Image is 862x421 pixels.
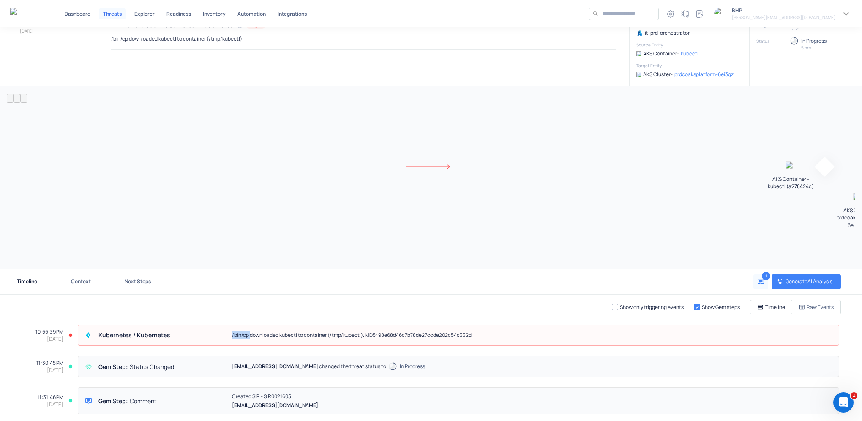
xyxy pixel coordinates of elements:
[111,35,243,42] p: /bin/cp downloaded kubectl to container (/tmp/kubectl).
[65,11,90,16] p: Dashboard
[664,7,677,21] button: Settings
[681,50,698,57] a: kubectl
[130,363,174,370] h4: Status Changed
[35,328,63,335] p: 10:55:39 PM
[762,272,770,280] span: 1
[47,401,63,408] p: [DATE]
[47,335,63,342] p: [DATE]
[636,51,641,56] img: AKS Pod
[166,11,191,16] p: Readiness
[732,14,835,21] h6: [PERSON_NAME][EMAIL_ADDRESS][DOMAIN_NAME]
[636,41,738,48] h6: Source Entity
[232,363,318,370] p: [EMAIL_ADDRESS][DOMAIN_NAME]
[232,331,472,339] p: /bin/cp downloaded kubectl to container (/tmp/kubectl). MD5: 98e68d46c7b78de27ccde202c54c332d
[83,330,93,340] div: Prisma Cloud Compute Audit Incident
[108,269,168,294] button: Next Steps
[98,363,128,370] h4: Gem Step:
[54,269,108,294] button: Context
[664,8,677,20] div: Settings
[234,8,269,19] button: Automation
[199,8,229,19] button: Inventory
[61,8,94,19] button: Dashboard
[636,72,641,77] img: AKS Cluster
[130,397,157,405] h4: Comment
[237,11,266,16] p: Automation
[786,161,796,172] img: AKS Pod
[807,303,834,311] p: Raw Events
[764,175,818,190] p: AKS Container - kubectl (a278424c)
[99,8,126,19] button: Threats
[679,8,691,20] div: What's new
[714,7,852,21] button: organization logoBHP[PERSON_NAME][EMAIL_ADDRESS][DOMAIN_NAME]
[131,8,158,19] button: Explorer
[753,274,768,289] button: Add comment
[786,278,834,285] p: Generate AI Analysis
[801,38,827,44] h5: In Progress
[620,303,684,311] p: Show only triggering events
[37,394,63,401] p: 11:31:46 PM
[702,303,740,311] p: Show Gem steps
[47,366,63,374] p: [DATE]
[20,94,27,103] button: fit view
[319,363,386,370] p: changed the threat status to
[756,38,790,45] h6: Status
[400,363,425,370] h5: In Progress
[643,71,673,78] p: AKS Cluster -
[772,274,841,289] button: GenerateAI Analysis
[645,29,690,36] p: it-prd-orchestrator
[773,300,841,314] button: Raw Events
[643,50,679,57] p: AKS Container -
[274,8,310,19] button: Integrations
[750,300,792,314] button: Timeline
[732,7,835,14] p: BHP
[674,71,738,78] a: prdcoaksplatform-6ei3qza4
[693,7,706,21] button: Documentation
[98,397,128,405] h4: Gem Step:
[163,8,194,19] button: Readiness
[232,402,318,409] p: [EMAIL_ADDRESS][DOMAIN_NAME]
[20,27,78,34] h6: [DATE]
[714,8,727,20] img: organization logo
[7,94,14,103] button: zoom in
[10,8,41,19] img: Gem Security
[134,11,155,16] p: Explorer
[765,303,785,311] p: Timeline
[10,8,41,20] a: Gem Security
[678,7,692,21] button: What's new
[636,62,738,69] h6: Target Entity
[98,331,170,339] h4: Kubernetes /​ Kubernetes
[203,11,226,16] p: Inventory
[103,11,122,16] p: Threats
[801,44,811,51] h6: 5 hrs
[693,8,706,20] div: Documentation
[851,392,857,399] span: 1
[36,359,63,366] p: 11:30:45 PM
[232,393,291,400] p: Created SIR - SIR0021605
[278,11,307,16] p: Integrations
[14,94,20,103] button: zoom out
[833,392,854,413] iframe: Intercom live chat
